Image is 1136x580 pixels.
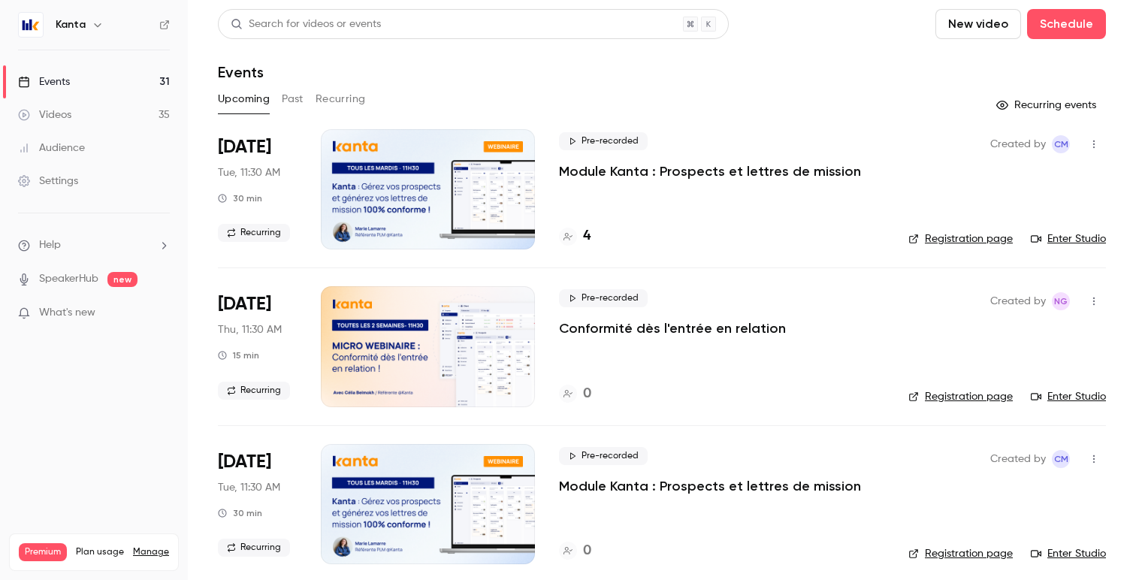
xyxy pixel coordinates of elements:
span: Created by [990,135,1046,153]
h4: 0 [583,384,591,404]
span: Recurring [218,382,290,400]
span: [DATE] [218,135,271,159]
div: Oct 7 Tue, 11:30 AM (Europe/Paris) [218,444,297,564]
span: Tue, 11:30 AM [218,165,280,180]
h4: 0 [583,541,591,561]
h4: 4 [583,226,591,246]
span: [DATE] [218,292,271,316]
button: Past [282,87,304,111]
div: Oct 2 Thu, 11:30 AM (Europe/Paris) [218,286,297,406]
span: [DATE] [218,450,271,474]
span: Plan usage [76,546,124,558]
button: Upcoming [218,87,270,111]
div: 30 min [218,507,262,519]
button: Recurring events [989,93,1106,117]
a: Conformité dès l'entrée en relation [559,319,786,337]
a: Registration page [908,389,1013,404]
a: 0 [559,384,591,404]
a: Registration page [908,231,1013,246]
button: Schedule [1027,9,1106,39]
h6: Kanta [56,17,86,32]
span: Pre-recorded [559,447,648,465]
span: Pre-recorded [559,132,648,150]
span: CM [1054,450,1068,468]
div: Search for videos or events [231,17,381,32]
span: Recurring [218,224,290,242]
a: 0 [559,541,591,561]
div: Sep 30 Tue, 11:30 AM (Europe/Paris) [218,129,297,249]
span: Tue, 11:30 AM [218,480,280,495]
a: Registration page [908,546,1013,561]
h1: Events [218,63,264,81]
img: Kanta [19,13,43,37]
a: Enter Studio [1031,389,1106,404]
a: Module Kanta : Prospects et lettres de mission [559,162,861,180]
span: Recurring [218,539,290,557]
li: help-dropdown-opener [18,237,170,253]
a: Enter Studio [1031,231,1106,246]
span: new [107,272,137,287]
span: Thu, 11:30 AM [218,322,282,337]
div: Settings [18,174,78,189]
span: Created by [990,292,1046,310]
span: CM [1054,135,1068,153]
a: Module Kanta : Prospects et lettres de mission [559,477,861,495]
span: Pre-recorded [559,289,648,307]
span: Nicolas Guitard [1052,292,1070,310]
div: Audience [18,140,85,156]
span: Created by [990,450,1046,468]
span: Help [39,237,61,253]
a: SpeakerHub [39,271,98,287]
a: 4 [559,226,591,246]
button: Recurring [316,87,366,111]
span: Premium [19,543,67,561]
span: Charlotte MARTEL [1052,135,1070,153]
span: NG [1054,292,1068,310]
span: What's new [39,305,95,321]
a: Manage [133,546,169,558]
div: 15 min [218,349,259,361]
a: Enter Studio [1031,546,1106,561]
div: 30 min [218,192,262,204]
div: Events [18,74,70,89]
div: Videos [18,107,71,122]
button: New video [935,9,1021,39]
span: Charlotte MARTEL [1052,450,1070,468]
